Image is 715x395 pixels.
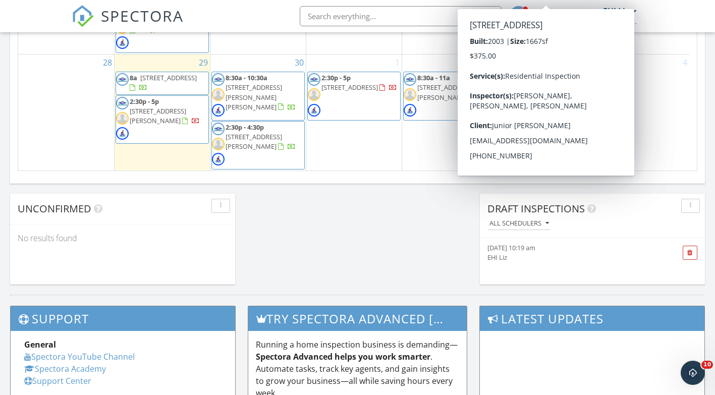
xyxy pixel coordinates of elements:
[116,112,129,125] img: default-user-f0147aede5fd5fa78ca7ade42f37bd4542148d508eef1c3d3ea960f66861d68b.jpg
[116,73,129,86] img: facebook_cover.jpg
[487,253,663,262] div: EHI Liz
[701,361,713,369] span: 10
[226,73,267,82] span: 8:30a - 10:30a
[130,73,137,82] span: 8a
[681,54,689,71] a: Go to October 4, 2025
[210,54,306,171] td: Go to September 30, 2025
[417,73,487,101] a: 8:30a - 11a [STREET_ADDRESS][PERSON_NAME]
[24,363,106,374] a: Spectora Academy
[480,306,704,331] h3: Latest Updates
[500,104,512,117] img: removed_background.png
[293,54,306,71] a: Go to September 30, 2025
[226,123,296,151] a: 2:30p - 4:30p [STREET_ADDRESS][PERSON_NAME]
[513,73,552,82] span: 2:30p - 4:30p
[538,16,637,26] div: Elite Home Inspection Inc.
[211,72,305,121] a: 8:30a - 10:30a [STREET_ADDRESS][PERSON_NAME][PERSON_NAME]
[308,104,320,117] img: removed_background.png
[321,73,397,92] a: 2:30p - 5p [STREET_ADDRESS]
[116,97,129,109] img: facebook_cover.jpg
[681,361,705,385] iframe: Intercom live chat
[308,73,320,86] img: facebook_cover.jpg
[489,54,498,71] a: Go to October 2, 2025
[603,6,629,16] div: EHI Liz
[500,73,512,86] img: facebook_cover.jpg
[101,5,184,26] span: SPECTORA
[18,54,114,171] td: Go to September 28, 2025
[489,220,549,227] div: All schedulers
[212,138,225,150] img: default-user-f0147aede5fd5fa78ca7ade42f37bd4542148d508eef1c3d3ea960f66861d68b.jpg
[226,132,282,151] span: [STREET_ADDRESS][PERSON_NAME]
[306,54,402,171] td: Go to October 1, 2025
[417,73,450,82] span: 8:30a - 11a
[513,73,589,92] a: 2:30p - 4:30p [STREET_ADDRESS]
[487,243,663,253] div: [DATE] 10:19 am
[72,14,184,35] a: SPECTORA
[10,224,235,252] div: No results found
[212,73,225,86] img: facebook_cover.jpg
[18,202,91,215] span: Unconfirmed
[487,217,551,231] button: All schedulers
[308,88,320,101] img: default-user-f0147aede5fd5fa78ca7ade42f37bd4542148d508eef1c3d3ea960f66861d68b.jpg
[256,351,430,362] strong: Spectora Advanced helps you work smarter
[116,72,209,94] a: 8a [STREET_ADDRESS]
[248,306,467,331] h3: Try spectora advanced [DATE]
[487,202,585,215] span: Draft Inspections
[24,375,91,386] a: Support Center
[403,72,497,121] a: 8:30a - 11a [STREET_ADDRESS][PERSON_NAME]
[404,73,416,86] img: facebook_cover.jpg
[11,306,235,331] h3: Support
[417,83,474,101] span: [STREET_ADDRESS][PERSON_NAME]
[226,123,264,132] span: 2:30p - 4:30p
[212,104,225,117] img: removed_background.png
[321,73,351,82] span: 2:30p - 5p
[226,83,282,111] span: [STREET_ADDRESS][PERSON_NAME][PERSON_NAME]
[116,36,129,49] img: removed_background.png
[500,36,512,49] img: removed_background.png
[140,73,197,82] span: [STREET_ADDRESS]
[197,54,210,71] a: Go to September 29, 2025
[130,106,186,125] span: [STREET_ADDRESS][PERSON_NAME]
[24,351,135,362] a: Spectora YouTube Channel
[402,54,498,171] td: Go to October 2, 2025
[498,54,593,171] td: Go to October 3, 2025
[116,95,209,144] a: 2:30p - 5p [STREET_ADDRESS][PERSON_NAME]
[130,73,197,92] a: 8a [STREET_ADDRESS]
[212,88,225,101] img: default-user-f0147aede5fd5fa78ca7ade42f37bd4542148d508eef1c3d3ea960f66861d68b.jpg
[226,73,296,111] a: 8:30a - 10:30a [STREET_ADDRESS][PERSON_NAME][PERSON_NAME]
[114,54,210,171] td: Go to September 29, 2025
[211,121,305,170] a: 2:30p - 4:30p [STREET_ADDRESS][PERSON_NAME]
[130,97,159,106] span: 2:30p - 5p
[72,5,94,27] img: The Best Home Inspection Software - Spectora
[585,54,593,71] a: Go to October 3, 2025
[212,123,225,135] img: facebook_cover.jpg
[513,83,570,92] span: [STREET_ADDRESS]
[130,97,200,125] a: 2:30p - 5p [STREET_ADDRESS][PERSON_NAME]
[393,54,402,71] a: Go to October 1, 2025
[24,339,56,350] strong: General
[321,83,378,92] span: [STREET_ADDRESS]
[212,153,225,165] img: removed_background.png
[116,127,129,140] img: removed_background.png
[101,54,114,71] a: Go to September 28, 2025
[487,243,663,262] a: [DATE] 10:19 am EHI Liz
[307,72,401,121] a: 2:30p - 5p [STREET_ADDRESS]
[300,6,502,26] input: Search everything...
[404,88,416,101] img: default-user-f0147aede5fd5fa78ca7ade42f37bd4542148d508eef1c3d3ea960f66861d68b.jpg
[404,104,416,117] img: removed_background.png
[499,72,592,121] a: 2:30p - 4:30p [STREET_ADDRESS]
[593,54,689,171] td: Go to October 4, 2025
[500,88,512,101] img: default-user-f0147aede5fd5fa78ca7ade42f37bd4542148d508eef1c3d3ea960f66861d68b.jpg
